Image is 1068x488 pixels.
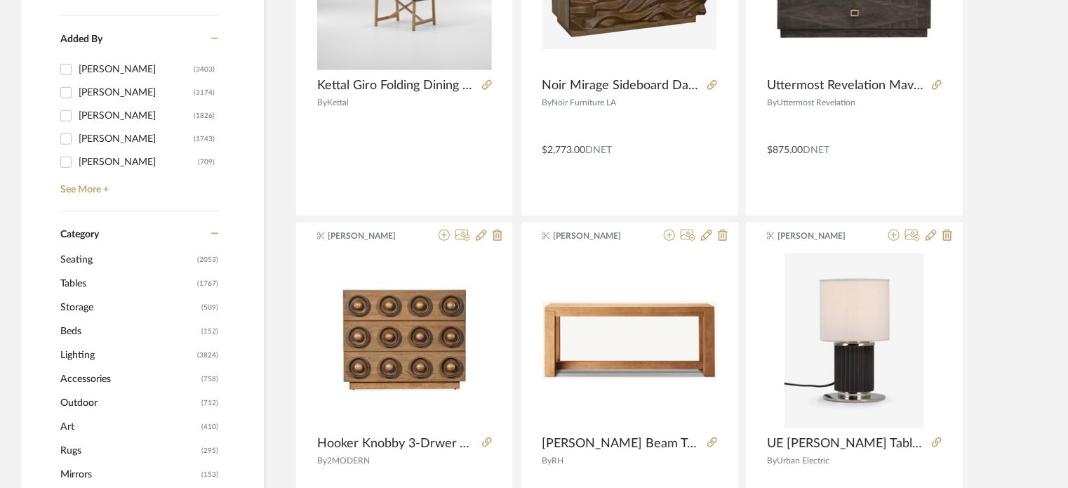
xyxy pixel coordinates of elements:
[60,272,194,296] span: Tables
[553,230,641,242] span: [PERSON_NAME]
[767,456,777,465] span: By
[79,151,198,173] div: [PERSON_NAME]
[317,253,492,428] img: Hooker Knobby 3-Drwer Accent Dresser 44Wx20Dx36H
[60,229,99,241] span: Category
[542,98,552,107] span: By
[60,319,198,343] span: Beds
[542,145,586,155] span: $2,773.00
[198,151,215,173] div: (709)
[197,249,218,271] span: (2053)
[60,391,198,415] span: Outdoor
[57,173,218,196] a: See More +
[767,78,926,93] span: Uttermost Revelation Maverick Drawer Chest 48Wx34Hx16D
[197,344,218,367] span: (3824)
[586,145,613,155] span: DNET
[201,368,218,390] span: (758)
[194,128,215,150] div: (1743)
[201,416,218,438] span: (410)
[201,440,218,462] span: (295)
[201,463,218,486] span: (153)
[201,320,218,343] span: (152)
[60,248,194,272] span: Seating
[194,105,215,127] div: (1826)
[197,272,218,295] span: (1767)
[552,456,564,465] span: RH
[542,456,552,465] span: By
[79,128,194,150] div: [PERSON_NAME]
[542,301,717,379] img: RH French Beam Teak Rect Console Table 66W20D27H
[317,436,476,451] span: Hooker Knobby 3-Drwer Accent Dresser 44Wx20Dx36H
[60,415,198,439] span: Art
[201,392,218,414] span: (712)
[194,58,215,81] div: (3403)
[328,230,417,242] span: [PERSON_NAME]
[803,145,829,155] span: DNET
[777,98,855,107] span: Uttermost Revelation
[778,230,867,242] span: [PERSON_NAME]
[317,98,327,107] span: By
[542,436,702,451] span: [PERSON_NAME] Beam Teak Rect Console Table 66W20D27H
[79,81,194,104] div: [PERSON_NAME]
[767,98,777,107] span: By
[79,105,194,127] div: [PERSON_NAME]
[60,367,198,391] span: Accessories
[60,439,198,463] span: Rugs
[327,98,349,107] span: Kettal
[79,58,194,81] div: [PERSON_NAME]
[317,78,476,93] span: Kettal Giro Folding Dining Chair 24W21.6D29.5H
[327,456,370,465] span: 2MODERN
[60,296,198,319] span: Storage
[767,145,803,155] span: $875.00
[60,463,198,487] span: Mirrors
[777,456,829,465] span: Urban Electric
[552,98,617,107] span: Noir Furniture LA
[317,456,327,465] span: By
[542,78,702,93] span: Noir Mirage Sideboard Dark Walnut 48Wx23Dx30H
[201,296,218,319] span: (509)
[785,253,924,428] img: UE Rex Table V.2 6W10.25H #MA-1844TR
[60,343,194,367] span: Lighting
[60,34,102,44] span: Added By
[194,81,215,104] div: (3174)
[767,436,926,451] span: UE [PERSON_NAME] Table V.2 6W10.25H #MA-1844TR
